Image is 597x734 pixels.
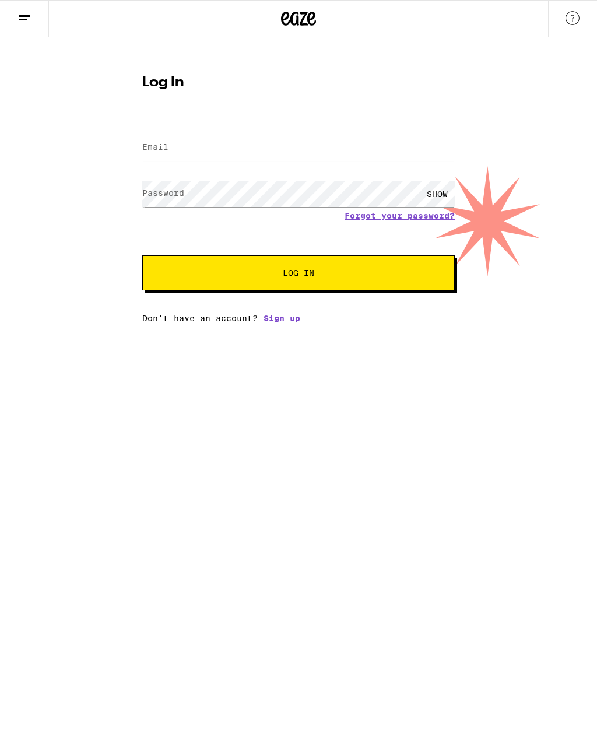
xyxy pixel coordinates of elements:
label: Email [142,142,168,152]
span: Log In [283,269,314,277]
h1: Log In [142,76,455,90]
div: Don't have an account? [142,314,455,323]
a: Forgot your password? [345,211,455,220]
a: Sign up [264,314,300,323]
div: SHOW [420,181,455,207]
input: Email [142,135,455,161]
button: Log In [142,255,455,290]
label: Password [142,188,184,198]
